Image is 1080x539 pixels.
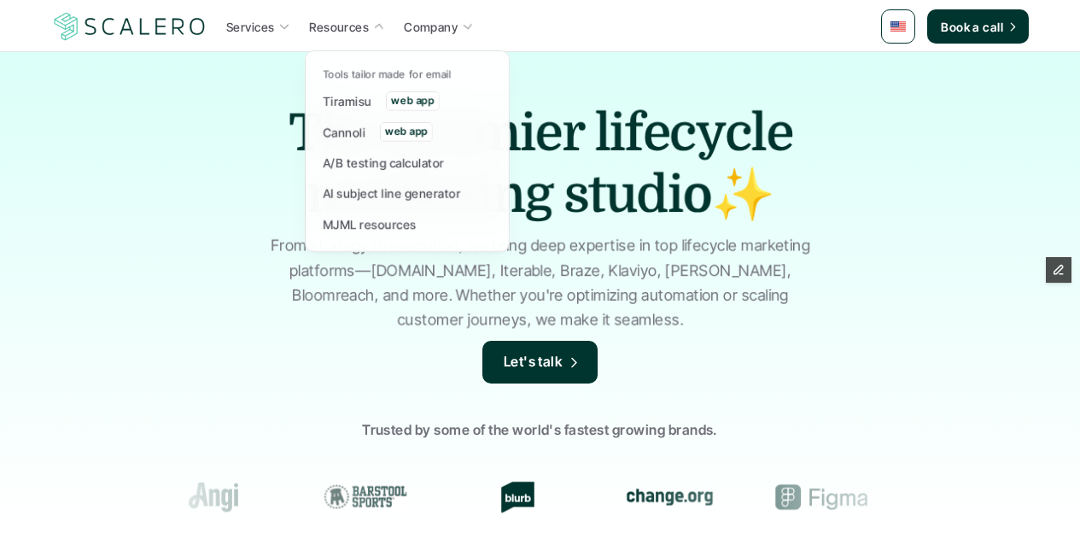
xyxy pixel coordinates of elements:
[51,11,208,42] a: Scalero company logotype
[323,68,451,80] p: Tools tailor made for email
[323,185,461,202] p: AI subject line generator
[318,178,497,208] a: AI subject line generator
[482,341,598,384] a: Let's talk
[318,208,497,239] a: MJML resources
[318,147,497,178] a: A/B testing calculator
[504,351,563,373] p: Let's talk
[391,95,434,107] p: web app
[51,10,208,43] img: Scalero company logotype
[323,215,417,233] p: MJML resources
[323,92,371,110] p: Tiramisu
[323,154,444,172] p: A/B testing calculator
[323,123,365,141] p: Cannoli
[1046,257,1071,283] button: Edit Framer Content
[242,103,839,226] h1: The premier lifecycle marketing studio✨
[404,18,458,36] p: Company
[318,85,497,116] a: Tiramisuweb app
[941,18,1003,36] p: Book a call
[927,9,1029,44] a: Book a call
[226,18,274,36] p: Services
[263,234,818,332] p: From strategy to execution, we bring deep expertise in top lifecycle marketing platforms—[DOMAIN_...
[309,18,369,36] p: Resources
[384,126,427,138] p: web app
[318,116,497,147] a: Cannoliweb app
